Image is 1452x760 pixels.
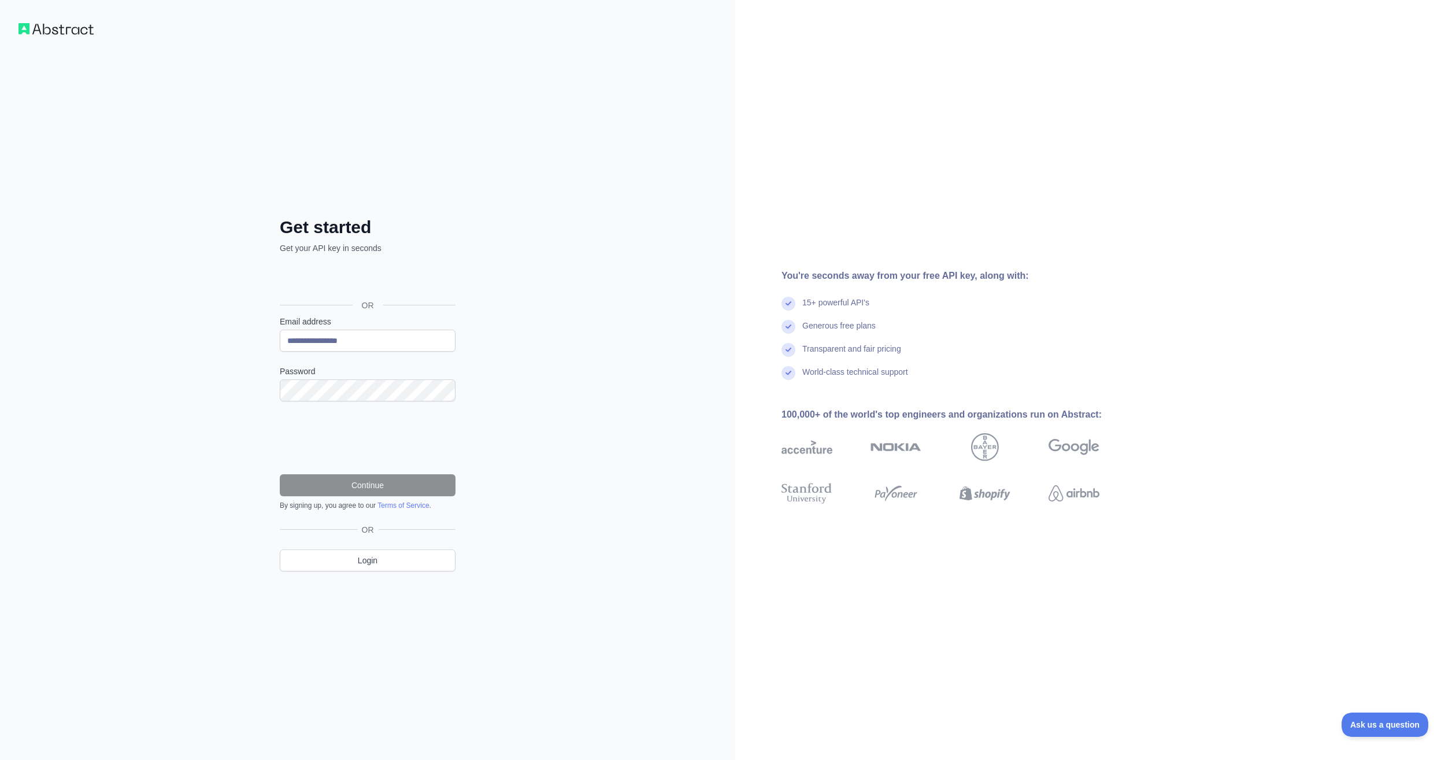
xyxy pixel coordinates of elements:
span: OR [357,524,379,536]
img: google [1049,433,1099,461]
img: check mark [781,297,795,311]
div: Generous free plans [802,320,876,343]
iframe: reCAPTCHA [280,415,455,460]
img: stanford university [781,481,832,506]
div: 15+ powerful API's [802,297,869,320]
div: Transparent and fair pricing [802,343,901,366]
iframe: Toggle Customer Support [1342,713,1429,737]
img: check mark [781,343,795,357]
img: payoneer [871,481,921,506]
span: OR [353,300,383,311]
label: Email address [280,316,455,327]
p: Get your API key in seconds [280,242,455,254]
div: World-class technical support [802,366,908,389]
div: You're seconds away from your free API key, along with: [781,269,1136,283]
div: By signing up, you agree to our . [280,501,455,510]
label: Password [280,366,455,377]
img: accenture [781,433,832,461]
img: Workflow [18,23,94,35]
img: airbnb [1049,481,1099,506]
a: Login [280,549,455,571]
img: nokia [871,433,921,461]
img: check mark [781,320,795,334]
iframe: Sign in with Google Button [274,267,459,292]
img: bayer [971,433,999,461]
h2: Get started [280,217,455,238]
img: shopify [960,481,1010,506]
img: check mark [781,366,795,380]
div: 100,000+ of the world's top engineers and organizations run on Abstract: [781,408,1136,422]
a: Terms of Service [377,501,429,510]
button: Continue [280,474,455,496]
